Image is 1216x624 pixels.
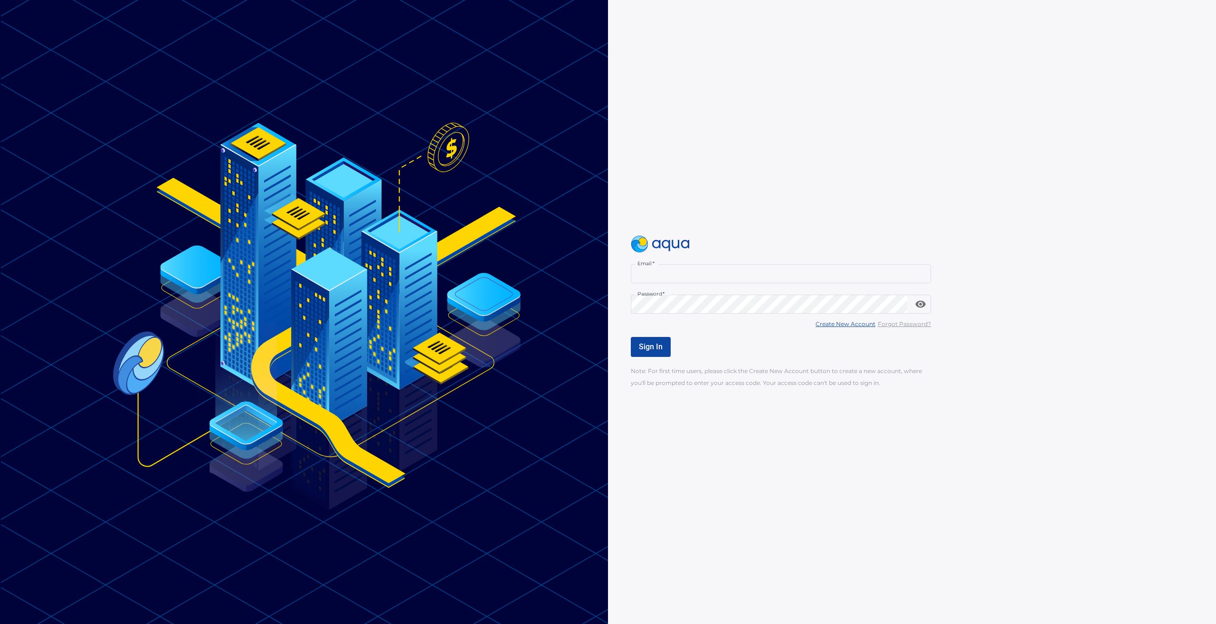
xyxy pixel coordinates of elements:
span: Note: For first time users, please click the Create New Account button to create a new account, w... [631,367,922,386]
u: Create New Account [816,320,875,327]
img: logo [631,236,690,253]
span: Sign In [639,342,663,351]
button: Sign In [631,337,671,357]
button: toggle password visibility [911,295,930,314]
label: Email [637,260,655,267]
label: Password [637,290,665,298]
u: Forgot Password? [878,320,931,327]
